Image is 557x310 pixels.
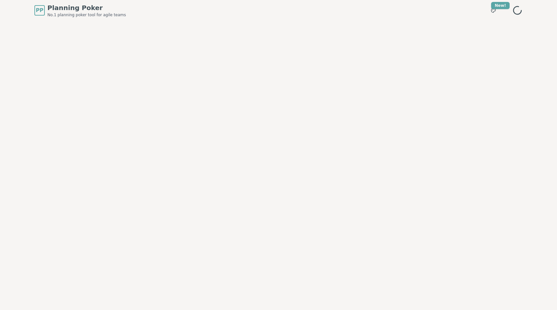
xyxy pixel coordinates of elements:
div: New! [491,2,510,9]
span: No.1 planning poker tool for agile teams [47,12,126,18]
span: Planning Poker [47,3,126,12]
button: New! [488,5,499,16]
a: PPPlanning PokerNo.1 planning poker tool for agile teams [34,3,126,18]
span: PP [36,6,43,14]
